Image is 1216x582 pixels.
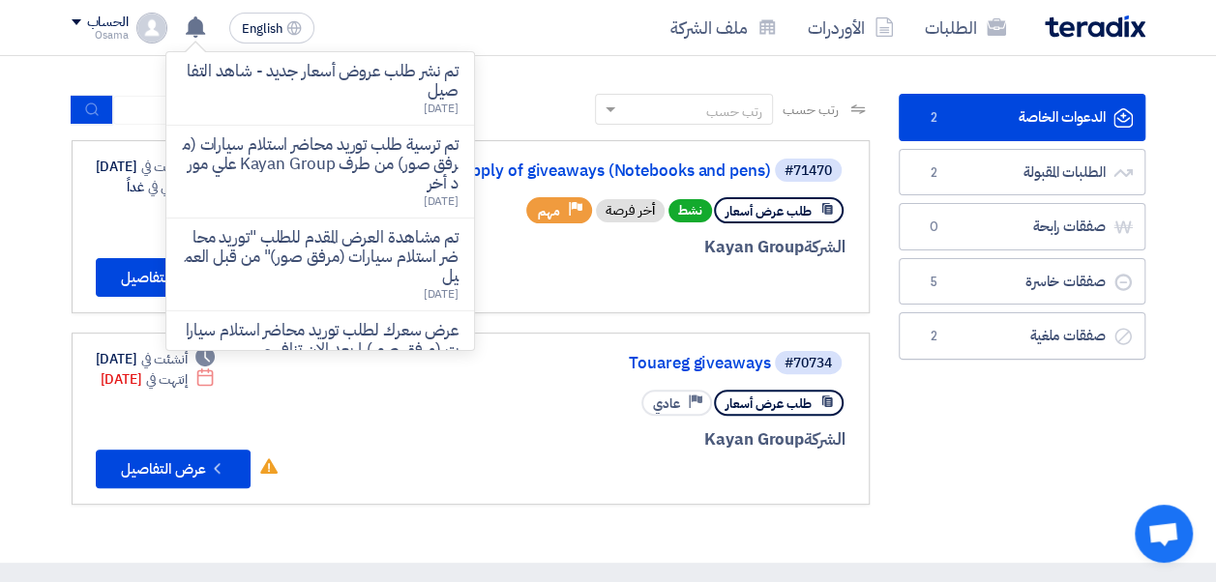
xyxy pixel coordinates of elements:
[229,13,314,44] button: English
[785,357,832,370] div: #70734
[899,94,1145,141] a: الدعوات الخاصة2
[923,108,946,128] span: 2
[148,177,188,197] span: ينتهي في
[899,149,1145,196] a: الطلبات المقبولة2
[96,349,216,369] div: [DATE]
[1135,505,1193,563] div: Open chat
[655,5,792,50] a: ملف الشركة
[792,5,909,50] a: الأوردرات
[596,199,665,222] div: أخر فرصة
[384,355,771,372] a: Touareg giveaways
[141,349,188,369] span: أنشئت في
[804,427,845,451] span: الشركة
[380,427,845,452] div: Kayan Group
[423,192,458,210] span: [DATE]
[136,13,167,44] img: profile_test.png
[242,22,282,36] span: English
[127,177,215,197] div: غداً
[96,157,216,177] div: [DATE]
[706,102,762,122] div: رتب حسب
[899,258,1145,306] a: صفقات خاسرة5
[96,258,251,297] button: عرض التفاصيل
[726,394,812,413] span: طلب عرض أسعار
[899,312,1145,360] a: صفقات ملغية2
[1045,15,1145,38] img: Teradix logo
[182,228,459,286] p: تم مشاهدة العرض المقدم للطلب "توريد محاضر استلام سيارات (مرفق صور)" من قبل العميل
[146,369,188,390] span: إنتهت في
[923,218,946,237] span: 0
[380,235,845,260] div: Kayan Group
[923,327,946,346] span: 2
[653,394,680,413] span: عادي
[804,235,845,259] span: الشركة
[141,157,188,177] span: أنشئت في
[384,162,771,180] a: Supply of giveaways (Notebooks and pens)
[423,285,458,303] span: [DATE]
[899,203,1145,250] a: صفقات رابحة0
[72,30,129,41] div: Osama
[668,199,712,222] span: نشط
[182,62,459,101] p: تم نشر طلب عروض أسعار جديد - شاهد التفاصيل
[923,273,946,292] span: 5
[785,164,832,178] div: #71470
[538,202,560,220] span: مهم
[96,450,251,488] button: عرض التفاصيل
[423,100,458,117] span: [DATE]
[101,369,216,390] div: [DATE]
[923,163,946,183] span: 2
[182,135,459,193] p: تم ترسية طلب توريد محاضر استلام سيارات (مرفق صور) من طرف Kayan Group علي مورد أخر
[182,321,459,360] p: عرض سعرك لطلب توريد محاضر استلام سيارات (مرفق صور) لم يعد الان تنافسي
[726,202,812,220] span: طلب عرض أسعار
[113,96,384,125] input: ابحث بعنوان أو رقم الطلب
[909,5,1022,50] a: الطلبات
[783,100,838,120] span: رتب حسب
[87,15,129,31] div: الحساب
